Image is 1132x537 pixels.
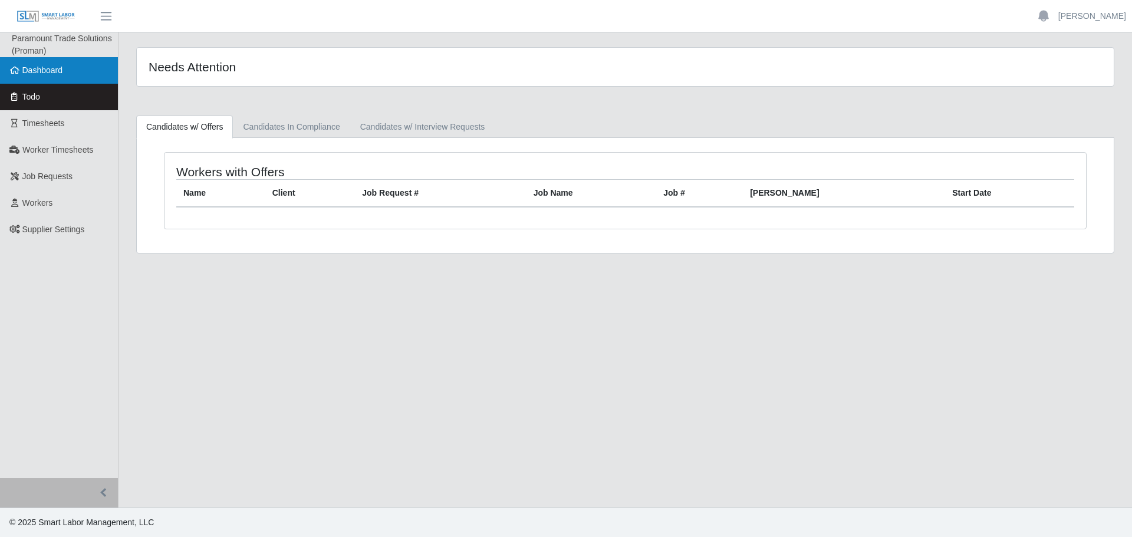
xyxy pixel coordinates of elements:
th: Job Name [526,180,657,207]
a: Candidates In Compliance [233,116,350,139]
span: Paramount Trade Solutions (Proman) [12,34,112,55]
th: Name [176,180,265,207]
span: © 2025 Smart Labor Management, LLC [9,518,154,527]
th: Job Request # [355,180,526,207]
h4: Needs Attention [149,60,535,74]
span: Worker Timesheets [22,145,93,154]
h4: Workers with Offers [176,164,540,179]
img: SLM Logo [17,10,75,23]
span: Job Requests [22,172,73,181]
a: [PERSON_NAME] [1058,10,1126,22]
th: [PERSON_NAME] [743,180,945,207]
th: Job # [656,180,743,207]
span: Workers [22,198,53,207]
span: Timesheets [22,118,65,128]
th: Client [265,180,356,207]
a: Candidates w/ Offers [136,116,233,139]
span: Dashboard [22,65,63,75]
a: Candidates w/ Interview Requests [350,116,495,139]
th: Start Date [945,180,1074,207]
span: Todo [22,92,40,101]
span: Supplier Settings [22,225,85,234]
